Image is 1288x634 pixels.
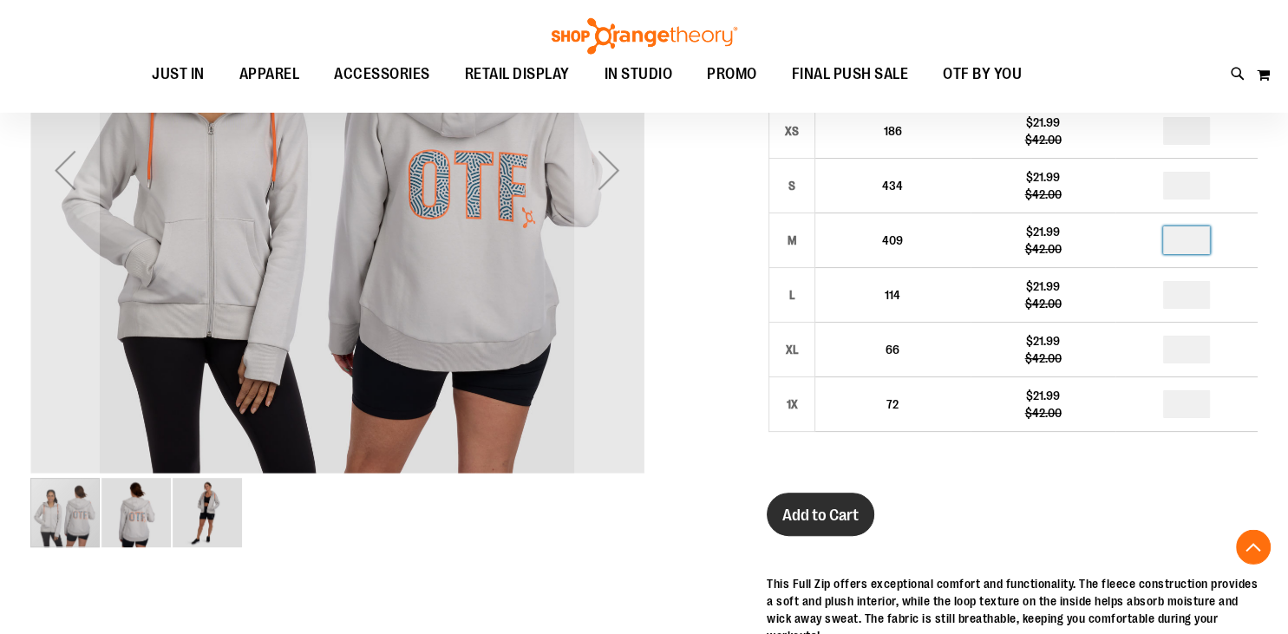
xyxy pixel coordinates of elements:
[979,168,1108,186] div: $21.99
[782,506,859,525] span: Add to Cart
[173,476,242,549] div: image 3 of 3
[152,55,205,94] span: JUST IN
[886,397,899,411] span: 72
[979,131,1108,148] div: $42.00
[886,343,899,356] span: 66
[979,186,1108,203] div: $42.00
[605,55,673,94] span: IN STUDIO
[707,55,757,94] span: PROMO
[779,173,805,199] div: S
[317,55,448,95] a: ACCESSORIES
[101,478,171,547] img: Alt 1 Image of 1457091
[943,55,1022,94] span: OTF BY YOU
[134,55,222,95] a: JUST IN
[979,332,1108,350] div: $21.99
[222,55,317,95] a: APPAREL
[979,278,1108,295] div: $21.99
[779,337,805,363] div: XL
[775,55,926,94] a: FINAL PUSH SALE
[779,227,805,253] div: M
[882,233,903,247] span: 409
[979,240,1108,258] div: $42.00
[587,55,690,95] a: IN STUDIO
[979,223,1108,240] div: $21.99
[979,295,1108,312] div: $42.00
[30,476,101,549] div: image 1 of 3
[767,493,874,536] button: Add to Cart
[239,55,300,94] span: APPAREL
[979,114,1108,131] div: $21.99
[448,55,587,95] a: RETAIL DISPLAY
[779,282,805,308] div: L
[101,476,173,549] div: image 2 of 3
[549,18,740,55] img: Shop Orangetheory
[334,55,430,94] span: ACCESSORIES
[884,124,902,138] span: 186
[690,55,775,95] a: PROMO
[979,387,1108,404] div: $21.99
[779,118,805,144] div: XS
[1236,530,1271,565] button: Back To Top
[885,288,900,302] span: 114
[465,55,570,94] span: RETAIL DISPLAY
[779,391,805,417] div: 1X
[979,350,1108,367] div: $42.00
[792,55,909,94] span: FINAL PUSH SALE
[173,478,242,547] img: Alt 2 Image of 1457091
[979,404,1108,422] div: $42.00
[882,179,903,193] span: 434
[925,55,1039,95] a: OTF BY YOU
